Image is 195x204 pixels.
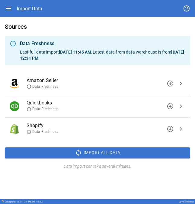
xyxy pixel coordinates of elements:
b: [DATE] 11:45 AM [59,50,91,54]
span: chevron_right [177,80,184,87]
span: Amazon Seller [27,77,176,84]
span: Quickbooks [27,99,176,107]
img: Quickbooks [10,101,19,111]
span: sync [75,149,82,156]
h6: Sources [5,22,190,31]
div: Import Data [17,6,42,12]
div: Data Freshness [20,40,185,47]
img: Shopify [10,124,19,134]
span: downloading [167,80,174,87]
span: Shopify [27,122,176,129]
span: Data Freshness [27,84,58,89]
div: Love Wellness [179,200,194,203]
span: Data Freshness [27,129,58,134]
span: v 6.0.105 [17,200,27,203]
h6: Data import can take several minutes. [5,163,190,170]
span: chevron_right [177,103,184,110]
button: Import All Data [5,147,190,158]
img: Amazon Seller [10,79,19,88]
span: Data Freshness [27,107,58,112]
b: [DATE] 12:31 PM . [20,50,184,61]
p: Last full data import . Latest data from data warehouse is from [20,49,185,61]
img: Drivepoint [1,200,4,202]
span: v 5.0.2 [36,200,43,203]
div: Model [28,200,43,203]
span: downloading [167,103,174,110]
div: Drivepoint [5,200,27,203]
span: downloading [167,125,174,133]
span: chevron_right [177,125,184,133]
span: Import All Data [84,149,120,156]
